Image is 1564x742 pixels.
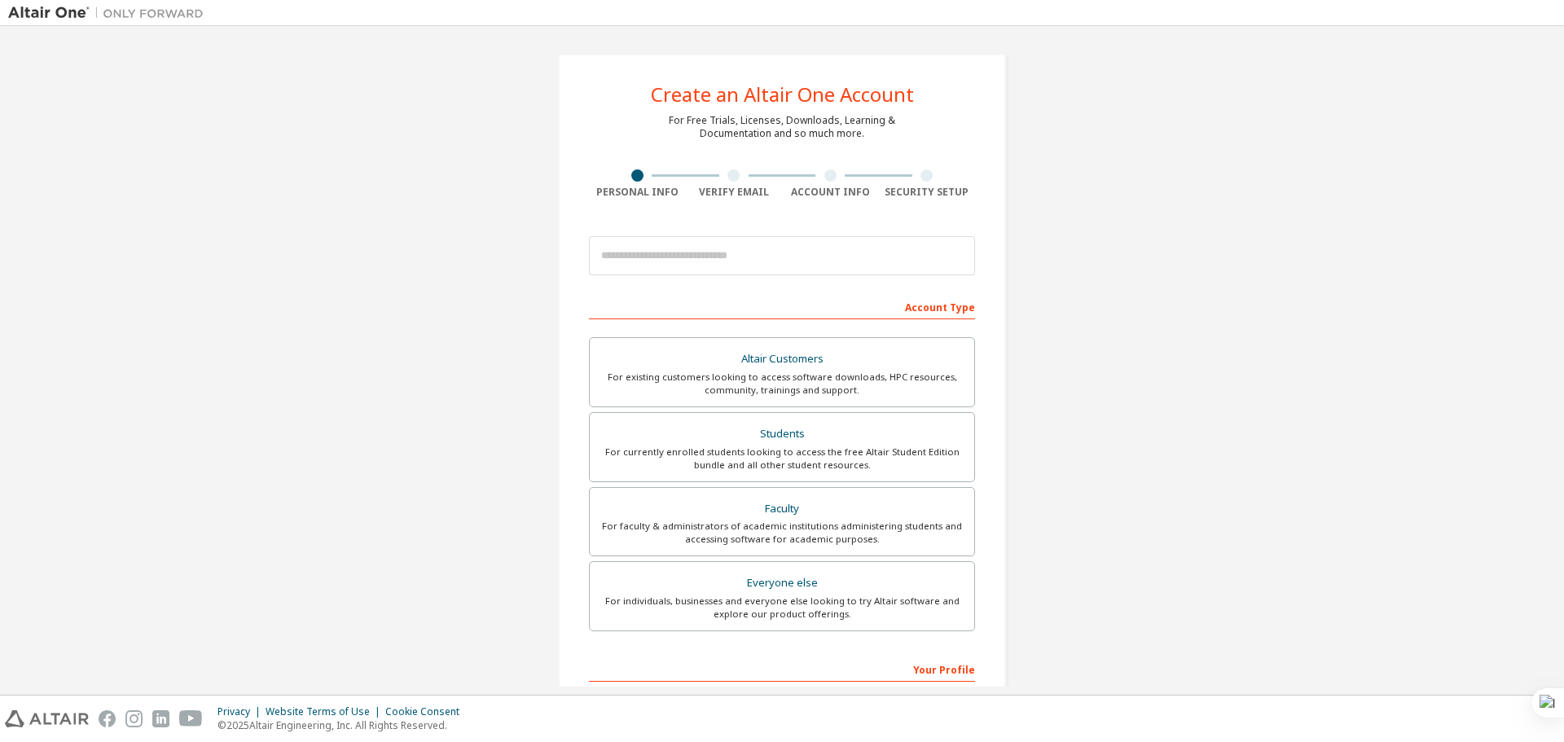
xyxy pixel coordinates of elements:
div: Privacy [217,705,266,718]
div: Personal Info [589,186,686,199]
div: Create an Altair One Account [651,85,914,104]
img: facebook.svg [99,710,116,727]
p: © 2025 Altair Engineering, Inc. All Rights Reserved. [217,718,469,732]
div: Cookie Consent [385,705,469,718]
img: instagram.svg [125,710,143,727]
img: Altair One [8,5,212,21]
img: altair_logo.svg [5,710,89,727]
div: For currently enrolled students looking to access the free Altair Student Edition bundle and all ... [600,446,964,472]
div: Altair Customers [600,348,964,371]
div: Everyone else [600,572,964,595]
div: Your Profile [589,656,975,682]
div: For faculty & administrators of academic institutions administering students and accessing softwa... [600,520,964,546]
div: Verify Email [686,186,783,199]
div: For individuals, businesses and everyone else looking to try Altair software and explore our prod... [600,595,964,621]
div: Website Terms of Use [266,705,385,718]
div: Faculty [600,498,964,520]
div: Students [600,423,964,446]
div: Account Type [589,293,975,319]
img: linkedin.svg [152,710,169,727]
div: Account Info [782,186,879,199]
div: Security Setup [879,186,976,199]
div: For Free Trials, Licenses, Downloads, Learning & Documentation and so much more. [669,114,895,140]
div: For existing customers looking to access software downloads, HPC resources, community, trainings ... [600,371,964,397]
img: youtube.svg [179,710,203,727]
